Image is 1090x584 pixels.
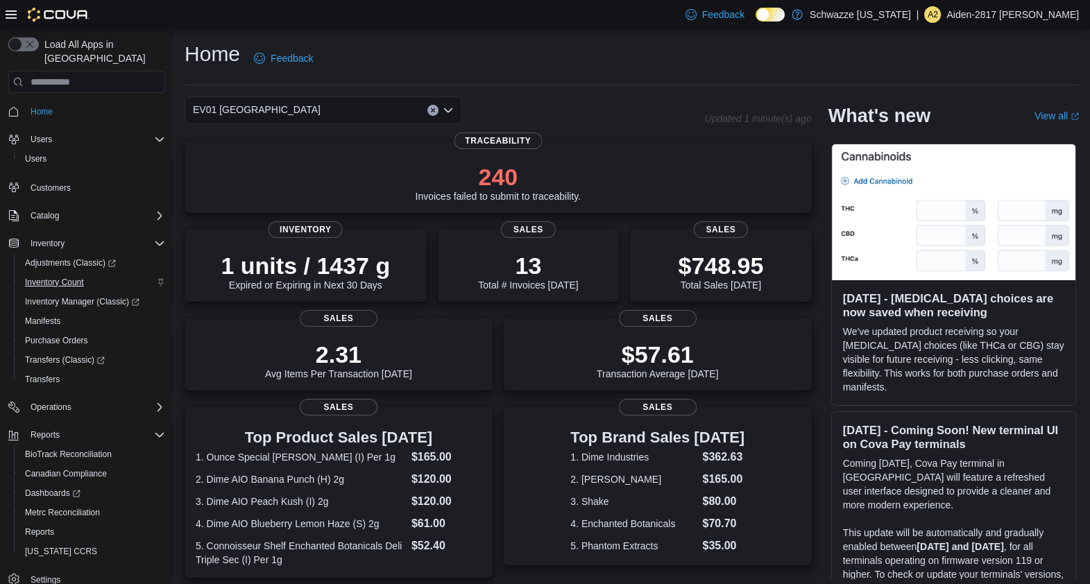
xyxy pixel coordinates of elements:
span: [US_STATE] CCRS [25,546,97,557]
button: Manifests [14,311,171,331]
span: Users [25,131,165,148]
p: Updated 1 minute(s) ago [704,113,811,124]
p: 13 [478,252,578,280]
p: $57.61 [597,341,719,368]
a: Metrc Reconciliation [19,504,105,521]
span: Washington CCRS [19,543,165,560]
dd: $120.00 [411,471,482,488]
p: Coming [DATE], Cova Pay terminal in [GEOGRAPHIC_DATA] will feature a refreshed user interface des... [843,456,1064,512]
div: Aiden-2817 Cano [924,6,941,23]
span: Transfers [25,374,60,385]
h1: Home [185,40,240,68]
a: Inventory Manager (Classic) [19,293,145,310]
button: Customers [3,177,171,197]
span: Users [25,153,46,164]
span: Sales [619,310,697,327]
button: Reports [3,425,171,445]
span: Metrc Reconciliation [25,507,100,518]
span: Transfers (Classic) [19,352,165,368]
span: Users [19,151,165,167]
button: Metrc Reconciliation [14,503,171,522]
div: Invoices failed to submit to traceability. [415,163,581,202]
dt: 1. Ounce Special [PERSON_NAME] (I) Per 1g [196,450,406,464]
span: Customers [31,182,71,194]
span: Transfers [19,371,165,388]
svg: External link [1071,112,1079,121]
p: We've updated product receiving so your [MEDICAL_DATA] choices (like THCa or CBG) stay visible fo... [843,325,1064,394]
span: Dashboards [25,488,80,499]
a: Customers [25,180,76,196]
p: 1 units / 1437 g [221,252,390,280]
span: Users [31,134,52,145]
a: Transfers [19,371,65,388]
div: Total Sales [DATE] [678,252,763,291]
span: Purchase Orders [19,332,165,349]
button: Open list of options [443,105,454,116]
span: Sales [619,399,697,415]
button: Users [25,131,58,148]
button: Users [14,149,171,169]
img: Cova [28,8,90,22]
a: Transfers (Classic) [14,350,171,370]
dt: 1. Dime Industries [570,450,697,464]
button: Operations [3,397,171,417]
span: Inventory Manager (Classic) [25,296,139,307]
dd: $80.00 [702,493,744,510]
h3: [DATE] - Coming Soon! New terminal UI on Cova Pay terminals [843,423,1064,451]
a: Dashboards [19,485,86,501]
span: Home [25,103,165,120]
span: Canadian Compliance [19,465,165,482]
span: Sales [694,221,748,238]
span: Inventory Manager (Classic) [19,293,165,310]
div: Expired or Expiring in Next 30 Days [221,252,390,291]
span: Manifests [19,313,165,329]
button: [US_STATE] CCRS [14,542,171,561]
span: Operations [25,399,165,415]
span: Reports [19,524,165,540]
span: Metrc Reconciliation [19,504,165,521]
button: Purchase Orders [14,331,171,350]
span: Adjustments (Classic) [19,255,165,271]
dt: 3. Dime AIO Peach Kush (I) 2g [196,495,406,508]
span: Sales [501,221,555,238]
p: | [917,6,919,23]
div: Transaction Average [DATE] [597,341,719,379]
dd: $165.00 [702,471,744,488]
button: Catalog [25,207,65,224]
a: Adjustments (Classic) [14,253,171,273]
div: Avg Items Per Transaction [DATE] [265,341,412,379]
span: Canadian Compliance [25,468,107,479]
a: Inventory Count [19,274,90,291]
span: Traceability [454,132,542,149]
span: Reports [25,526,54,538]
span: Transfers (Classic) [25,354,105,366]
span: Sales [300,310,377,327]
a: [US_STATE] CCRS [19,543,103,560]
a: Manifests [19,313,66,329]
button: Reports [14,522,171,542]
button: Users [3,130,171,149]
span: Home [31,106,53,117]
span: BioTrack Reconciliation [19,446,165,463]
a: BioTrack Reconciliation [19,446,117,463]
a: Canadian Compliance [19,465,112,482]
h3: Top Brand Sales [DATE] [570,429,744,446]
input: Dark Mode [756,8,785,22]
dd: $52.40 [411,538,482,554]
a: Dashboards [14,483,171,503]
span: Inventory [31,238,65,249]
span: BioTrack Reconciliation [25,449,112,460]
button: Home [3,101,171,121]
span: Operations [31,402,71,413]
span: Reports [25,427,165,443]
button: Inventory [3,234,171,253]
span: Sales [300,399,377,415]
span: Inventory [269,221,343,238]
span: Feedback [702,8,744,22]
dt: 4. Dime AIO Blueberry Lemon Haze (S) 2g [196,517,406,531]
span: Inventory [25,235,165,252]
p: $748.95 [678,252,763,280]
a: Adjustments (Classic) [19,255,121,271]
h3: [DATE] - [MEDICAL_DATA] choices are now saved when receiving [843,291,1064,319]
